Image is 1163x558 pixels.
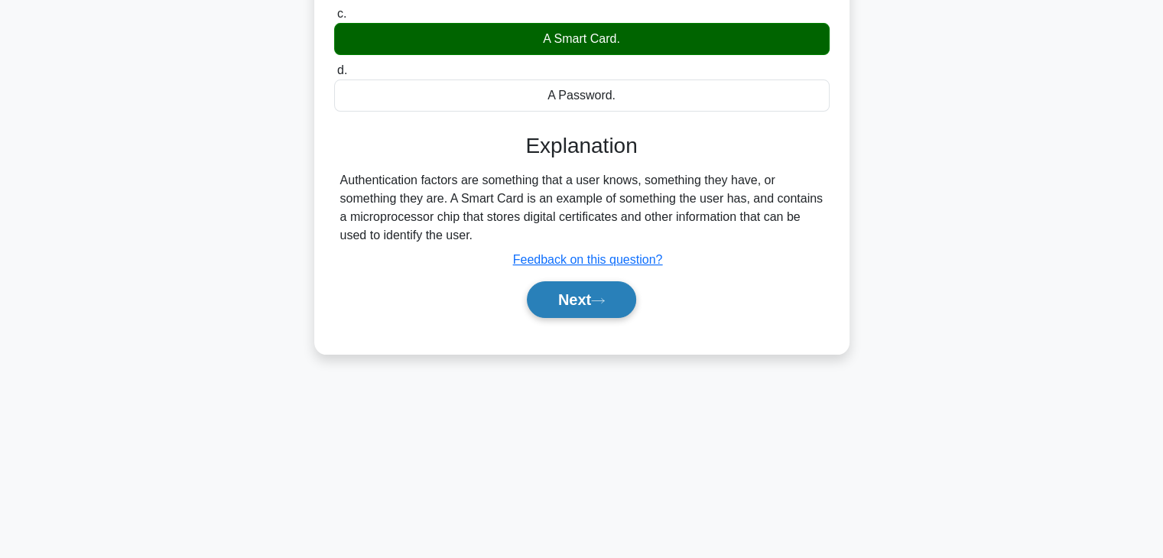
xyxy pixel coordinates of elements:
span: d. [337,63,347,76]
button: Next [527,281,636,318]
div: A Password. [334,79,830,112]
span: c. [337,7,346,20]
h3: Explanation [343,133,820,159]
a: Feedback on this question? [513,253,663,266]
div: A Smart Card. [334,23,830,55]
div: Authentication factors are something that a user knows, something they have, or something they ar... [340,171,824,245]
